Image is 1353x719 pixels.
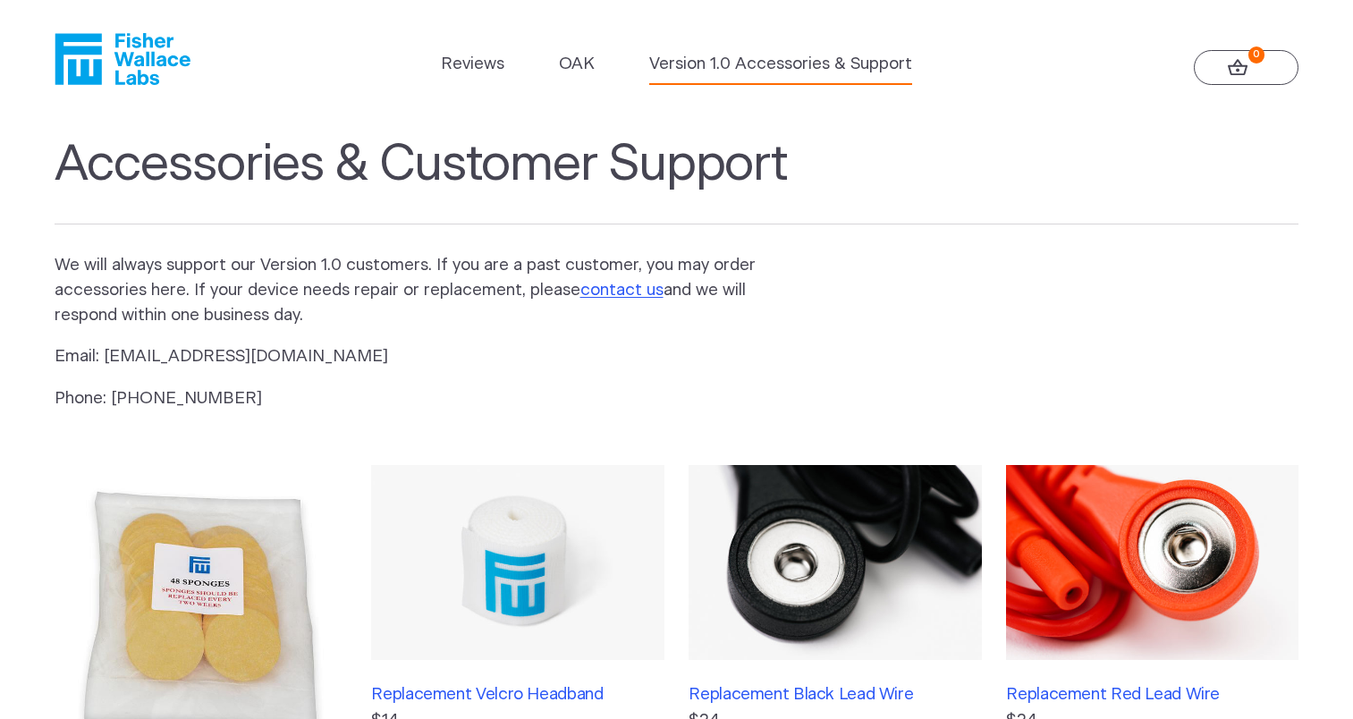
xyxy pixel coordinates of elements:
img: Replacement Red Lead Wire [1006,465,1298,660]
img: Replacement Black Lead Wire [689,465,981,660]
h3: Replacement Black Lead Wire [689,685,981,705]
strong: 0 [1248,47,1265,63]
a: Fisher Wallace [55,33,190,85]
a: contact us [580,282,664,299]
a: OAK [559,52,595,77]
h1: Accessories & Customer Support [55,135,1299,224]
p: Email: [EMAIL_ADDRESS][DOMAIN_NAME] [55,344,784,369]
h3: Replacement Red Lead Wire [1006,685,1298,705]
a: 0 [1194,50,1299,86]
h3: Replacement Velcro Headband [371,685,664,705]
p: Phone: [PHONE_NUMBER] [55,386,784,411]
p: We will always support our Version 1.0 customers. If you are a past customer, you may order acces... [55,253,784,328]
img: Replacement Velcro Headband [371,465,664,660]
a: Version 1.0 Accessories & Support [649,52,912,77]
a: Reviews [441,52,504,77]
